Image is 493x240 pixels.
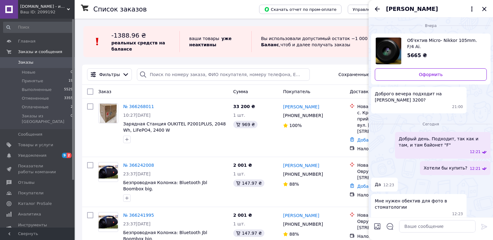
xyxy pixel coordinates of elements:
[22,104,49,110] span: Оплаченные
[283,89,310,94] span: Покупатель
[289,182,299,187] span: 88%
[233,163,252,168] span: 2 001 ₴
[233,213,252,218] span: 2 001 ₴
[18,211,41,217] span: Аналитика
[18,201,52,206] span: Каталог ProSale
[386,222,394,230] button: Открыть шаблоны ответов
[283,222,323,227] span: [PHONE_NUMBER]
[407,37,482,50] span: Об'єктив Micro- Nikkor 105mm. F/4 Ai.
[386,5,476,13] button: [PERSON_NAME]
[289,123,302,128] span: 100%
[111,40,165,52] b: реальных средств на балансе
[18,38,35,44] span: Главная
[18,142,53,148] span: Товары и услуги
[98,212,118,232] a: Фото товару
[264,7,337,12] span: Скачать отчет по пром-оплате
[20,9,75,15] div: Ваш ID: 2099192
[357,218,425,231] div: Овруч, №1: вул. І. [STREET_ADDRESS]
[123,104,154,109] a: № 366268011
[3,22,73,33] input: Поиск
[424,165,467,171] span: Хотели бы купить?
[93,37,102,46] img: :exclamation:
[357,212,425,218] div: Нова Пошта
[420,122,442,127] span: Сегодня
[452,104,463,110] span: 21:00 11.10.2025
[376,38,401,64] img: 6486289911_w640_h640_obektiv-micro-nikkor.jpg
[233,104,255,109] span: 33 200 ₴
[98,89,111,94] span: Заказ
[371,22,491,29] div: 11.10.2025
[18,132,42,137] span: Сообщения
[93,6,147,13] h1: Список заказов
[123,163,154,168] a: № 366242008
[99,165,118,179] img: Фото товару
[64,87,73,93] span: 5529
[470,149,481,155] span: 12:21 12.10.2025
[357,103,425,110] div: Нова Пошта
[71,113,73,125] span: 0
[452,211,463,217] span: 12:23 12.10.2025
[67,153,72,158] span: 2
[22,70,35,75] span: Новые
[338,71,393,78] span: Сохраненные фильтры:
[98,103,118,123] a: Фото товару
[18,163,58,174] span: Показатели работы компании
[18,49,62,55] span: Заказы и сообщения
[123,213,154,218] a: № 366241995
[71,104,73,110] span: 2
[357,146,425,152] div: Наложенный платеж
[283,212,319,219] a: [PERSON_NAME]
[375,198,463,210] span: Мне нужен обектив для фото в стоматологии
[422,23,439,29] span: Вчера
[283,172,323,177] span: [PHONE_NUMBER]
[375,181,381,188] span: Да
[357,233,425,239] div: Наложенный платеж
[399,136,487,148] span: Добрый день. Подходит, так как и там, и там байонет "F"
[18,60,33,65] span: Заказы
[123,171,151,176] span: 23:37[DATE]
[371,121,491,127] div: 12.10.2025
[374,5,381,13] button: Назад
[99,215,118,229] img: Фото товару
[233,171,245,176] span: 1 шт.
[353,7,402,12] span: Управление статусами
[18,180,35,185] span: Отзывы
[233,121,258,128] div: 969 ₴
[375,91,463,103] span: Доброго вечера подходит на [PERSON_NAME] 3200?
[259,5,342,14] button: Скачать отчет по пром-оплате
[357,168,425,181] div: Овруч, №1: вул. І. [STREET_ADDRESS]
[18,190,44,196] span: Покупатели
[350,89,393,94] span: Доставка и оплата
[357,162,425,168] div: Нова Пошта
[123,121,226,133] a: Зарядная Станция OUKITEL P2001PLUS, 2048 Wh, LiFePO4, 2400 W
[18,153,46,158] span: Уведомления
[233,221,245,226] span: 1 шт.
[233,113,245,118] span: 1 шт.
[283,113,323,118] span: [PHONE_NUMBER]
[68,78,73,84] span: 19
[179,31,251,52] div: ваши товары
[22,78,43,84] span: Принятые
[233,89,248,94] span: Сумма
[386,5,438,13] span: [PERSON_NAME]
[481,5,488,13] button: Закрыть
[22,87,52,93] span: Выполненные
[233,179,264,187] div: 147.97 ₴
[64,96,73,101] span: 3355
[18,222,58,233] span: Инструменты вебмастера и SEO
[22,96,49,101] span: Отмененные
[20,4,67,9] span: Persona.net.ua - интернет магазин электроники и аксессуаров
[283,162,319,169] a: [PERSON_NAME]
[71,70,73,75] span: 0
[384,183,394,188] span: 12:23 12.10.2025
[348,5,407,14] button: Управление статусами
[123,113,151,118] span: 10:27[DATE]
[123,221,151,226] span: 23:37[DATE]
[407,52,427,58] span: 5665 ₴
[100,104,117,123] img: Фото товару
[357,192,425,198] div: Наложенный платеж
[137,68,309,81] input: Поиск по номеру заказа, ФИО покупателя, номеру телефона, Email, номеру накладной
[123,180,207,191] a: Безпроводная Колонка: Bluetooth Jbl Boombox big.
